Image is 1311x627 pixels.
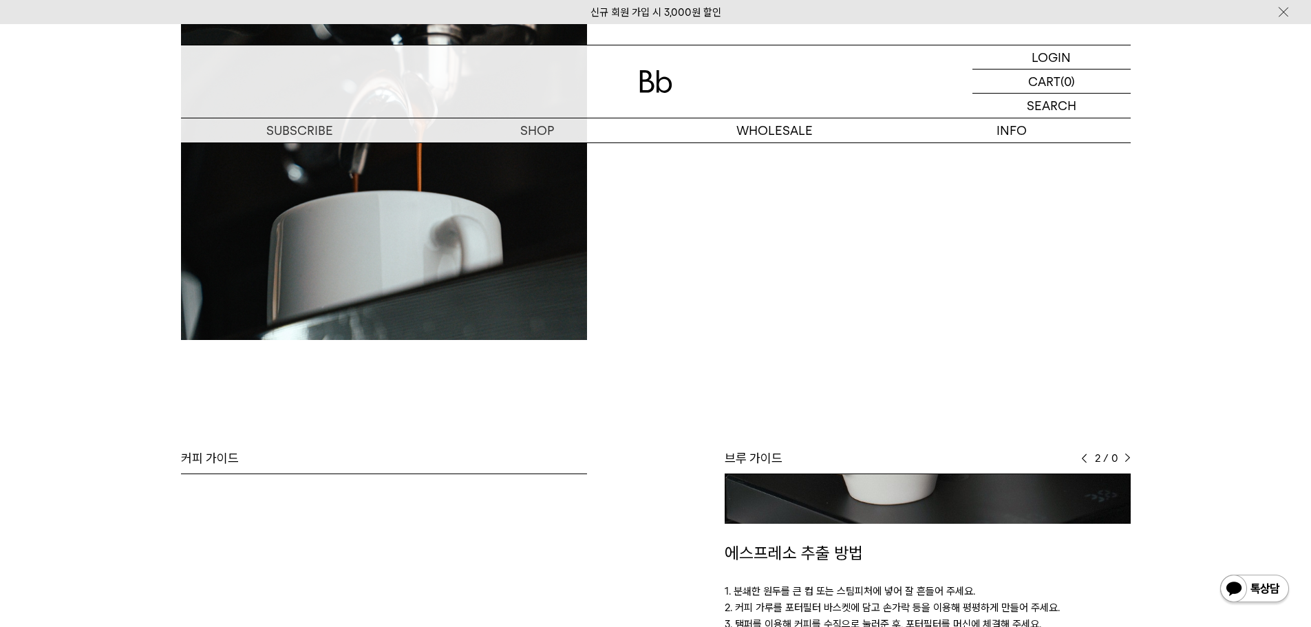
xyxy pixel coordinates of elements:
[972,45,1131,70] a: LOGIN
[1094,450,1100,467] span: 2
[656,118,893,142] p: WHOLESALE
[418,118,656,142] a: SHOP
[1111,450,1118,467] span: 0
[590,6,721,19] a: 신규 회원 가입 시 3,000원 할인
[725,599,1131,616] p: 2. 커피 가루를 포터필터 바스켓에 담고 손가락 등을 이용해 평평하게 만들어 주세요.
[1032,45,1071,69] p: LOGIN
[1060,70,1075,93] p: (0)
[639,70,672,93] img: 로고
[972,70,1131,94] a: CART (0)
[181,450,587,467] div: 커피 가이드
[1027,94,1076,118] p: SEARCH
[1028,70,1060,93] p: CART
[1219,573,1290,606] img: 카카오톡 채널 1:1 채팅 버튼
[725,450,1131,467] div: 브루 가이드
[725,583,1131,599] p: 1. 분쇄한 원두를 큰 컵 또는 스팀피처에 넣어 잘 흔들어 주세요.
[725,543,863,563] span: 에스프레소 추출 방법
[1103,450,1109,467] span: /
[893,118,1131,142] p: INFO
[181,118,418,142] a: SUBSCRIBE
